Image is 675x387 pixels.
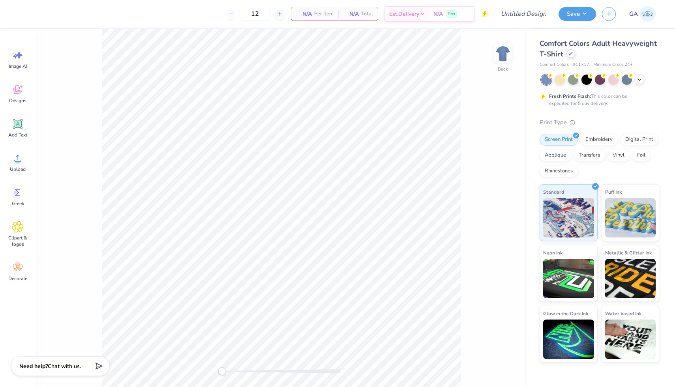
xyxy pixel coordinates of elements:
[543,309,588,318] span: Glow in the Dark Ink
[559,7,596,21] button: Save
[540,118,659,127] div: Print Type
[549,93,646,107] div: This color can be expedited for 5 day delivery.
[629,9,638,19] span: GA
[605,309,641,318] span: Water based Ink
[12,200,24,207] span: Greek
[19,363,48,370] strong: Need help?
[543,259,594,298] img: Neon Ink
[607,150,630,161] div: Vinyl
[605,188,622,196] span: Puff Ink
[605,259,656,298] img: Metallic & Glitter Ink
[540,39,657,59] span: Comfort Colors Adult Heavyweight T-Shirt
[543,320,594,359] img: Glow in the Dark Ink
[495,46,511,62] img: Back
[574,150,605,161] div: Transfers
[549,93,591,99] strong: Fresh Prints Flash:
[314,10,334,18] span: Per Item
[640,6,656,22] img: Gianna Abbruzzese
[433,10,443,18] span: N/A
[218,367,226,375] div: Accessibility label
[632,150,651,161] div: Foil
[361,10,373,18] span: Total
[540,150,571,161] div: Applique
[580,134,618,146] div: Embroidery
[5,235,31,247] span: Clipart & logos
[573,62,589,68] span: # C1717
[343,10,359,18] span: N/A
[296,10,312,18] span: N/A
[605,198,656,237] img: Puff Ink
[543,188,564,196] span: Standard
[498,65,508,73] div: Back
[543,198,594,237] img: Standard
[605,320,656,359] img: Water based Ink
[10,166,26,172] span: Upload
[495,6,553,22] input: Untitled Design
[626,6,659,22] a: GA
[9,63,27,69] span: Image AI
[593,62,633,68] span: Minimum Order: 24 +
[620,134,658,146] div: Digital Print
[8,275,27,282] span: Decorate
[389,10,419,18] span: Est. Delivery
[9,97,26,104] span: Designs
[448,11,455,17] span: Free
[540,134,578,146] div: Screen Print
[8,132,27,138] span: Add Text
[543,249,562,257] span: Neon Ink
[48,363,81,370] span: Chat with us.
[540,62,569,68] span: Comfort Colors
[240,7,270,21] input: – –
[605,249,652,257] span: Metallic & Glitter Ink
[540,165,578,177] div: Rhinestones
